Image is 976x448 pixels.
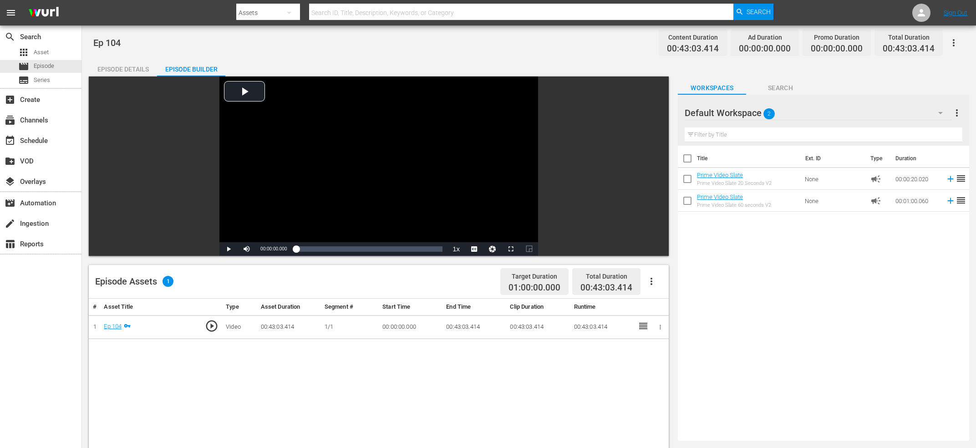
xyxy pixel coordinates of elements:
[800,146,865,171] th: Ext. ID
[5,198,15,209] span: Automation
[870,173,881,184] span: Ad
[89,299,100,316] th: #
[321,315,379,339] td: 1/1
[811,31,863,44] div: Promo Duration
[697,172,743,178] a: Prime Video Slate
[89,58,157,76] button: Episode Details
[321,299,379,316] th: Segment #
[951,102,962,124] button: more_vert
[883,44,935,54] span: 00:43:03.414
[746,82,814,94] span: Search
[739,31,791,44] div: Ad Duration
[883,31,935,44] div: Total Duration
[442,315,506,339] td: 00:43:03.414
[697,146,800,171] th: Title
[100,299,199,316] th: Asset Title
[34,48,49,57] span: Asset
[447,242,465,256] button: Playback Rate
[5,239,15,249] span: Reports
[296,246,442,252] div: Progress Bar
[506,315,570,339] td: 00:43:03.414
[580,282,632,293] span: 00:43:03.414
[219,76,538,256] div: Video Player
[801,190,867,212] td: None
[5,156,15,167] span: VOD
[5,7,16,18] span: menu
[697,193,743,200] a: Prime Video Slate
[697,202,771,208] div: Prime Video Slate 60 seconds V2
[89,315,100,339] td: 1
[5,31,15,42] span: Search
[442,299,506,316] th: End Time
[34,76,50,85] span: Series
[890,146,945,171] th: Duration
[508,283,560,293] span: 01:00:00.000
[5,94,15,105] span: Create
[18,61,29,72] span: Episode
[685,100,951,126] div: Default Workspace
[5,176,15,187] span: Overlays
[502,242,520,256] button: Fullscreen
[104,323,122,330] a: Ep 104
[570,299,634,316] th: Runtime
[219,242,238,256] button: Play
[5,135,15,146] span: Schedule
[18,47,29,58] span: Asset
[667,31,719,44] div: Content Duration
[739,44,791,54] span: 00:00:00.000
[163,276,173,287] span: 1
[811,44,863,54] span: 00:00:00.000
[222,315,257,339] td: Video
[22,2,66,24] img: ans4CAIJ8jUAAAAAAAAAAAAAAAAAAAAAAAAgQb4GAAAAAAAAAAAAAAAAAAAAAAAAJMjXAAAAAAAAAAAAAAAAAAAAAAAAgAT5G...
[520,242,538,256] button: Picture-in-Picture
[870,195,881,206] span: Ad
[951,107,962,118] span: more_vert
[95,276,173,287] div: Episode Assets
[34,61,54,71] span: Episode
[222,299,257,316] th: Type
[5,218,15,229] span: Ingestion
[733,4,773,20] button: Search
[508,270,560,283] div: Target Duration
[697,180,772,186] div: Prime Video Slate 20 Seconds V2
[956,173,966,184] span: reorder
[89,58,157,80] div: Episode Details
[157,58,225,76] button: Episode Builder
[260,246,287,251] span: 00:00:00.000
[944,9,967,16] a: Sign Out
[379,299,442,316] th: Start Time
[483,242,502,256] button: Jump To Time
[157,58,225,80] div: Episode Builder
[379,315,442,339] td: 00:00:00.000
[865,146,890,171] th: Type
[238,242,256,256] button: Mute
[93,37,121,48] span: Ep 104
[465,242,483,256] button: Captions
[956,195,966,206] span: reorder
[678,82,746,94] span: Workspaces
[945,196,956,206] svg: Add to Episode
[764,104,775,123] span: 2
[506,299,570,316] th: Clip Duration
[667,44,719,54] span: 00:43:03.414
[205,319,219,333] span: play_circle_outline
[257,315,321,339] td: 00:43:03.414
[18,75,29,86] span: Series
[5,115,15,126] span: Channels
[747,4,771,20] span: Search
[580,270,632,283] div: Total Duration
[801,168,867,190] td: None
[257,299,321,316] th: Asset Duration
[892,168,942,190] td: 00:00:20.020
[945,174,956,184] svg: Add to Episode
[892,190,942,212] td: 00:01:00.060
[570,315,634,339] td: 00:43:03.414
